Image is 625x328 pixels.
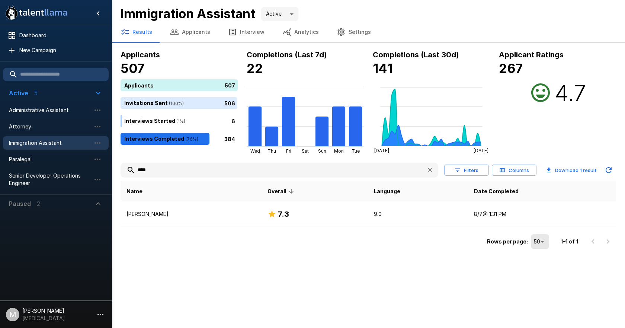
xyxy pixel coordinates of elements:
[499,50,564,59] b: Applicant Ratings
[468,202,616,226] td: 8/7 @ 1:31 PM
[302,148,309,154] tspan: Sat
[531,234,549,249] div: 50
[373,50,459,59] b: Completions (Last 30d)
[374,148,389,153] tspan: [DATE]
[126,210,256,218] p: [PERSON_NAME]
[487,238,528,245] p: Rows per page:
[161,22,219,42] button: Applicants
[224,135,235,143] p: 384
[231,117,235,125] p: 6
[374,187,400,196] span: Language
[224,99,235,107] p: 506
[373,61,392,76] b: 141
[250,148,260,154] tspan: Wed
[318,148,326,154] tspan: Sun
[219,22,273,42] button: Interview
[267,148,276,154] tspan: Thu
[286,148,291,154] tspan: Fri
[278,208,289,220] h6: 7.3
[474,148,488,153] tspan: [DATE]
[543,163,600,178] button: Download 1 result
[474,187,519,196] span: Date Completed
[225,81,235,89] p: 507
[247,50,327,59] b: Completions (Last 7d)
[561,238,578,245] p: 1–1 of 1
[328,22,380,42] button: Settings
[499,61,523,76] b: 267
[580,167,582,173] b: 1
[273,22,328,42] button: Analytics
[261,7,298,21] div: Active
[121,6,255,21] b: Immigration Assistant
[601,163,616,178] button: Updated Today - 1:14 PM
[121,61,144,76] b: 507
[112,22,161,42] button: Results
[121,50,160,59] b: Applicants
[267,187,296,196] span: Overall
[247,61,263,76] b: 22
[334,148,344,154] tspan: Mon
[126,187,142,196] span: Name
[555,79,586,106] h2: 4.7
[492,165,536,176] button: Columns
[444,165,489,176] button: Filters
[374,210,462,218] p: 9.0
[352,148,360,154] tspan: Tue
